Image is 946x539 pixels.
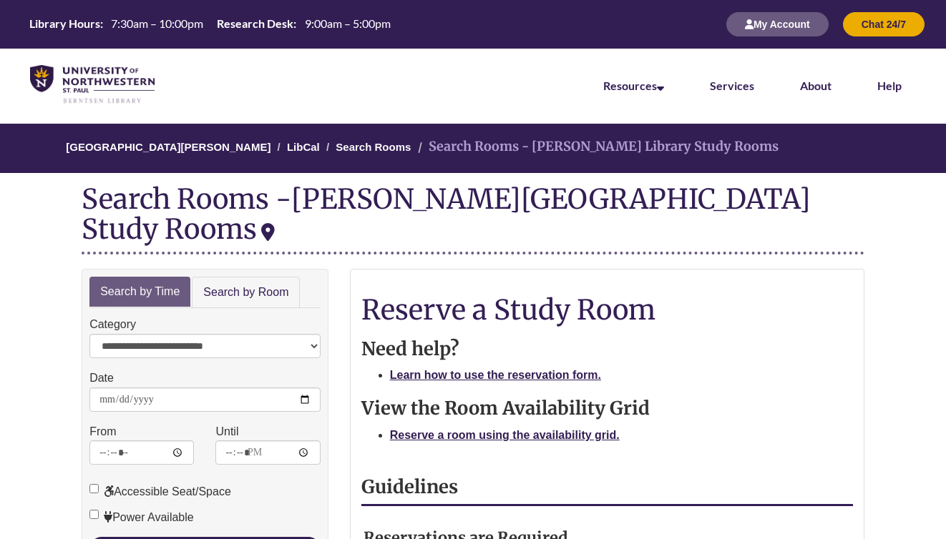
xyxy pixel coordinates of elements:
[287,141,320,153] a: LibCal
[89,315,136,334] label: Category
[82,124,864,173] nav: Breadcrumb
[89,508,194,527] label: Power Available
[66,141,270,153] a: [GEOGRAPHIC_DATA][PERSON_NAME]
[336,141,411,153] a: Search Rooms
[305,16,391,30] span: 9:00am – 5:00pm
[24,16,396,33] a: Hours Today
[24,16,105,31] th: Library Hours:
[211,16,298,31] th: Research Desk:
[710,79,754,92] a: Services
[82,182,811,246] div: [PERSON_NAME][GEOGRAPHIC_DATA] Study Rooms
[82,184,864,254] div: Search Rooms -
[215,422,238,441] label: Until
[111,16,203,30] span: 7:30am – 10:00pm
[192,277,300,309] a: Search by Room
[24,16,396,31] table: Hours Today
[89,369,114,387] label: Date
[30,65,155,104] img: UNWSP Library Logo
[89,277,190,307] a: Search by Time
[726,18,829,30] a: My Account
[89,483,231,501] label: Accessible Seat/Space
[361,475,458,498] strong: Guidelines
[390,429,620,441] a: Reserve a room using the availability grid.
[843,12,925,36] button: Chat 24/7
[361,397,650,420] strong: View the Room Availability Grid
[89,484,99,493] input: Accessible Seat/Space
[89,422,116,441] label: From
[361,295,853,325] h1: Reserve a Study Room
[877,79,902,92] a: Help
[390,369,601,381] a: Learn how to use the reservation form.
[361,337,459,360] strong: Need help?
[414,137,779,157] li: Search Rooms - [PERSON_NAME] Library Study Rooms
[89,510,99,519] input: Power Available
[603,79,664,92] a: Resources
[726,12,829,36] button: My Account
[843,18,925,30] a: Chat 24/7
[800,79,832,92] a: About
